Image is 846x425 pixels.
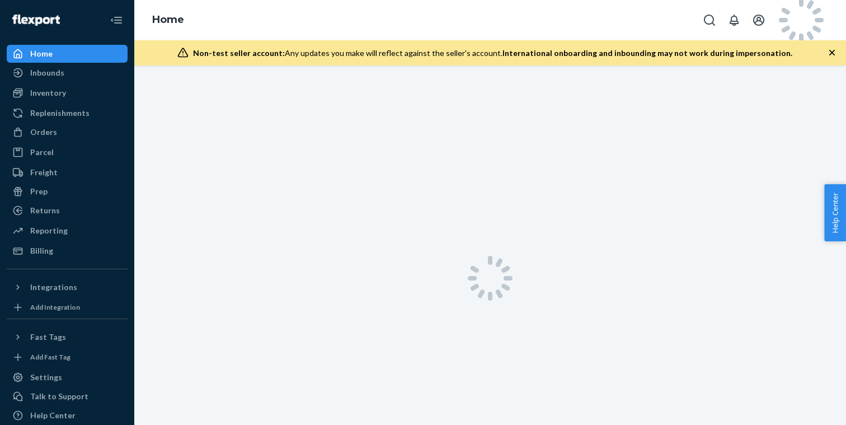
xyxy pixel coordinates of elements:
[748,9,770,31] button: Open account menu
[7,164,128,181] a: Freight
[30,352,70,362] div: Add Fast Tag
[30,245,53,256] div: Billing
[7,222,128,240] a: Reporting
[30,67,64,78] div: Inbounds
[30,391,88,402] div: Talk to Support
[30,167,58,178] div: Freight
[30,186,48,197] div: Prep
[30,205,60,216] div: Returns
[7,84,128,102] a: Inventory
[7,242,128,260] a: Billing
[7,278,128,296] button: Integrations
[30,225,68,236] div: Reporting
[698,9,721,31] button: Open Search Box
[7,143,128,161] a: Parcel
[7,328,128,346] button: Fast Tags
[30,147,54,158] div: Parcel
[7,301,128,314] a: Add Integration
[30,282,77,293] div: Integrations
[7,123,128,141] a: Orders
[502,48,792,58] span: International onboarding and inbounding may not work during impersonation.
[143,4,193,36] ol: breadcrumbs
[30,302,80,312] div: Add Integration
[30,372,62,383] div: Settings
[30,410,76,421] div: Help Center
[7,387,128,405] button: Talk to Support
[7,64,128,82] a: Inbounds
[12,15,60,26] img: Flexport logo
[193,48,792,59] div: Any updates you make will reflect against the seller's account.
[7,45,128,63] a: Home
[7,368,128,386] a: Settings
[30,48,53,59] div: Home
[7,351,128,364] a: Add Fast Tag
[7,202,128,219] a: Returns
[193,48,285,58] span: Non-test seller account:
[30,108,90,119] div: Replenishments
[7,407,128,424] a: Help Center
[30,331,66,343] div: Fast Tags
[824,184,846,241] button: Help Center
[105,9,128,31] button: Close Navigation
[152,13,184,26] a: Home
[723,9,745,31] button: Open notifications
[7,183,128,200] a: Prep
[7,104,128,122] a: Replenishments
[30,127,57,138] div: Orders
[30,87,66,99] div: Inventory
